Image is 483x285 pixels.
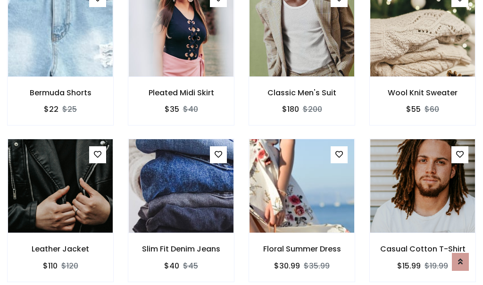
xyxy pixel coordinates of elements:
h6: Bermuda Shorts [8,88,113,97]
h6: Floral Summer Dress [249,244,355,253]
del: $45 [183,260,198,271]
h6: Pleated Midi Skirt [128,88,234,97]
del: $120 [61,260,78,271]
h6: $110 [43,261,58,270]
del: $40 [183,104,198,115]
h6: Classic Men's Suit [249,88,355,97]
h6: Wool Knit Sweater [370,88,475,97]
h6: $35 [165,105,179,114]
del: $35.99 [304,260,330,271]
h6: $15.99 [397,261,421,270]
del: $19.99 [425,260,448,271]
h6: Slim Fit Denim Jeans [128,244,234,253]
del: $200 [303,104,322,115]
del: $25 [62,104,77,115]
h6: $22 [44,105,58,114]
h6: Casual Cotton T-Shirt [370,244,475,253]
h6: $40 [164,261,179,270]
h6: Leather Jacket [8,244,113,253]
h6: $55 [406,105,421,114]
h6: $30.99 [274,261,300,270]
del: $60 [425,104,439,115]
h6: $180 [282,105,299,114]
